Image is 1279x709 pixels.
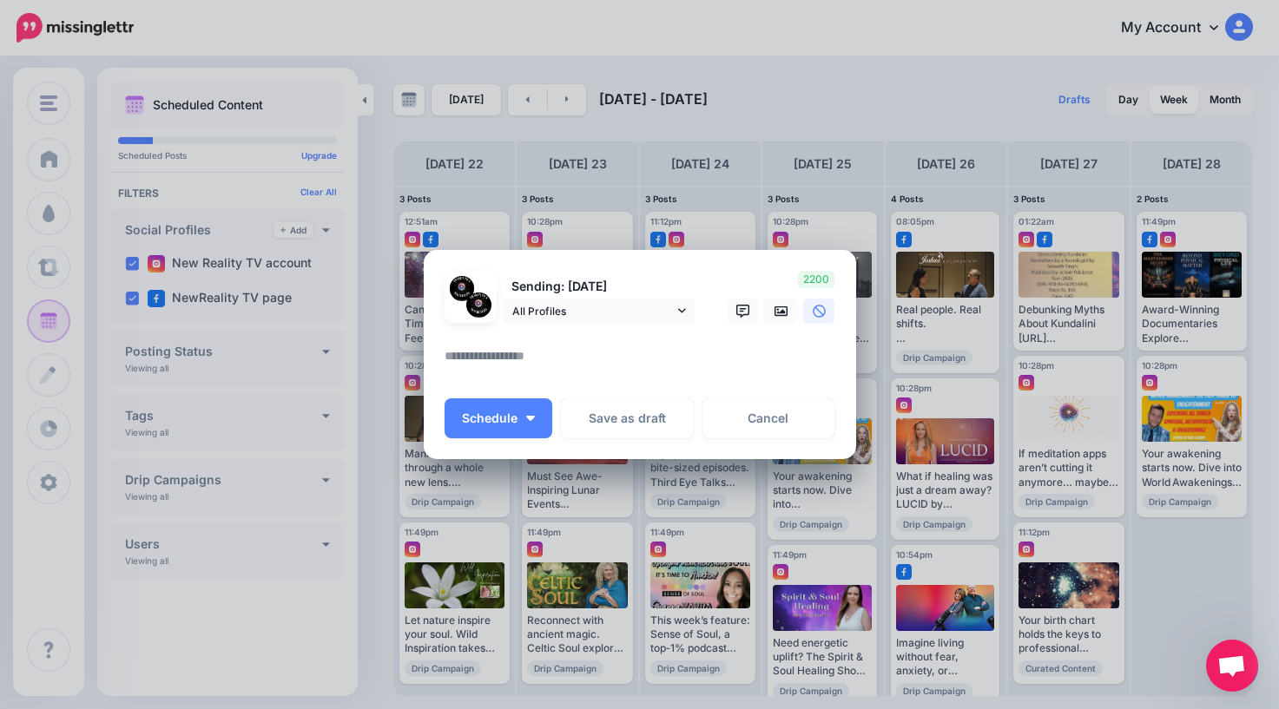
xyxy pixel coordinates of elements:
button: Save as draft [561,398,694,438]
p: Sending: [DATE] [504,277,695,297]
span: All Profiles [512,302,674,320]
span: 2200 [798,271,834,288]
button: Schedule [445,398,552,438]
a: Cancel [702,398,835,438]
img: arrow-down-white.png [526,416,535,421]
img: 472753704_10160185472851537_7242961054534619338_n-bsa151758.jpg [466,292,491,318]
a: All Profiles [504,299,695,324]
img: 472449953_1281368356257536_7554451743400192894_n-bsa151736.jpg [450,276,475,301]
span: Schedule [462,412,518,424]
